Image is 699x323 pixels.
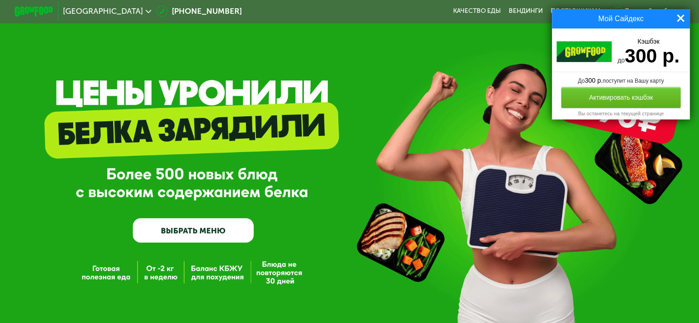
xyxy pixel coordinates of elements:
a: ВЫБРАТЬ МЕНЮ [133,218,254,243]
span: До поступит на Вашу карту [578,78,664,84]
a: Качество еды [453,7,501,15]
img: 15909.png [557,41,612,62]
a: Вендинги [509,7,543,15]
div: Личный кабинет [624,6,684,17]
small: Вы останетесь на текущей странице [578,111,664,116]
a: Активировать кэшбэк [561,87,681,108]
b: 300 р. [625,45,679,67]
div: Кэшбэк [612,38,685,45]
a: [PHONE_NUMBER] [156,6,242,17]
b: 300 р. [585,77,602,84]
div: поставщикам [551,7,601,15]
div: до [612,33,685,72]
a: Мой Сайдекс [598,9,644,28]
span: [GEOGRAPHIC_DATA] [63,7,143,15]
